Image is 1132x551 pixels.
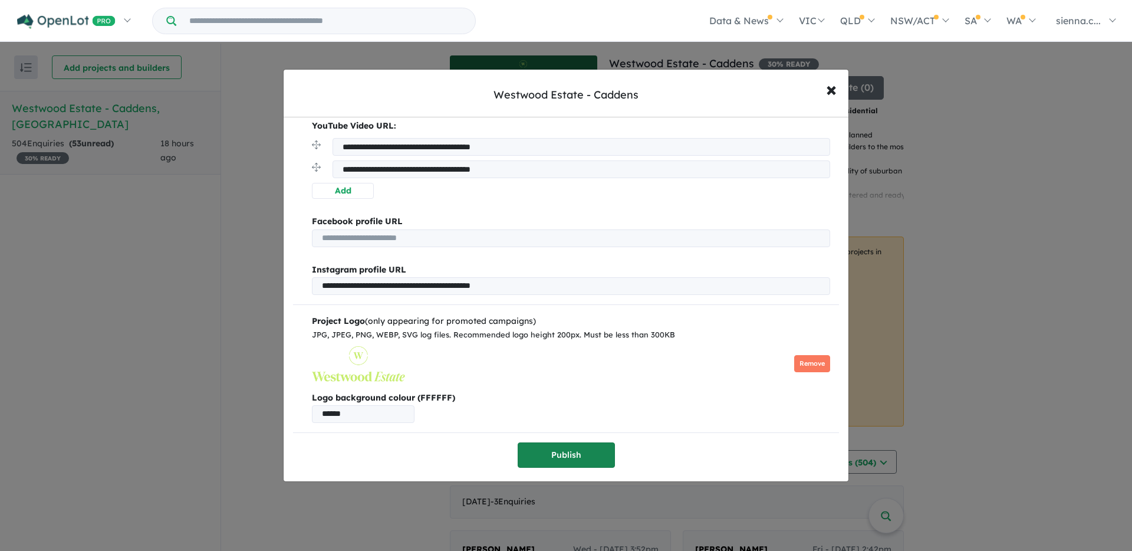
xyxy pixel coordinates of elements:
[312,216,403,227] b: Facebook profile URL
[312,314,830,329] div: (only appearing for promoted campaigns)
[17,14,116,29] img: Openlot PRO Logo White
[179,8,473,34] input: Try estate name, suburb, builder or developer
[312,163,321,172] img: drag.svg
[312,329,830,342] div: JPG, JPEG, PNG, WEBP, SVG log files. Recommended logo height 200px. Must be less than 300KB
[312,346,405,382] img: Westwood%20Estate%20-%20Caddens%20Logo_0.png
[312,264,406,275] b: Instagram profile URL
[518,442,615,468] button: Publish
[312,316,365,326] b: Project Logo
[794,355,830,372] button: Remove
[312,140,321,149] img: drag.svg
[312,391,830,405] b: Logo background colour (FFFFFF)
[312,119,830,133] p: YouTube Video URL:
[1056,15,1101,27] span: sienna.c...
[312,183,374,199] button: Add
[826,76,837,101] span: ×
[493,87,639,103] div: Westwood Estate - Caddens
